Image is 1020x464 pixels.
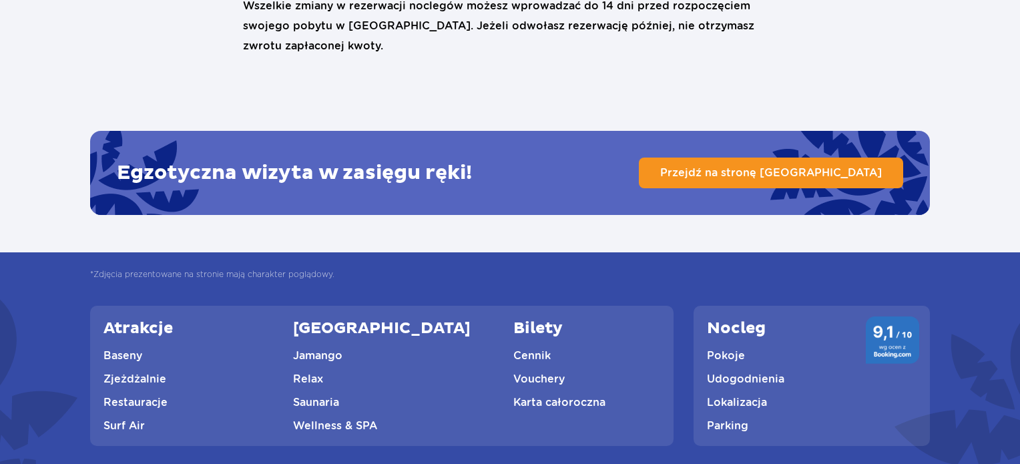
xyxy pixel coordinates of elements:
a: Wellness & SPA [293,419,377,432]
a: Karta całoroczna [513,396,605,409]
a: Lokalizacja [707,396,767,409]
p: *Zdjęcia prezentowane na stronie mają charakter poglądowy. [90,270,334,279]
a: Restauracje [103,396,168,409]
a: Relax [293,373,323,385]
a: Zjeżdżalnie [103,373,166,385]
a: Surf Air [103,419,145,432]
h4: Nocleg [707,319,766,338]
a: Pokoje [707,349,745,362]
a: Przejdź na stronę [GEOGRAPHIC_DATA] [639,158,903,188]
p: Egzotyczna wizyta w zasięgu ręki! [117,163,472,183]
h4: [GEOGRAPHIC_DATA] [293,319,471,338]
h4: Bilety [513,319,563,338]
img: Booking [866,316,919,364]
a: Jamango [293,349,342,362]
a: Udogodnienia [707,373,784,385]
a: Vouchery [513,373,565,385]
a: Saunaria [293,396,339,409]
a: Baseny [103,349,142,362]
a: Cennik [513,349,551,362]
h4: Atrakcje [103,319,173,338]
a: Parking [707,419,748,432]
